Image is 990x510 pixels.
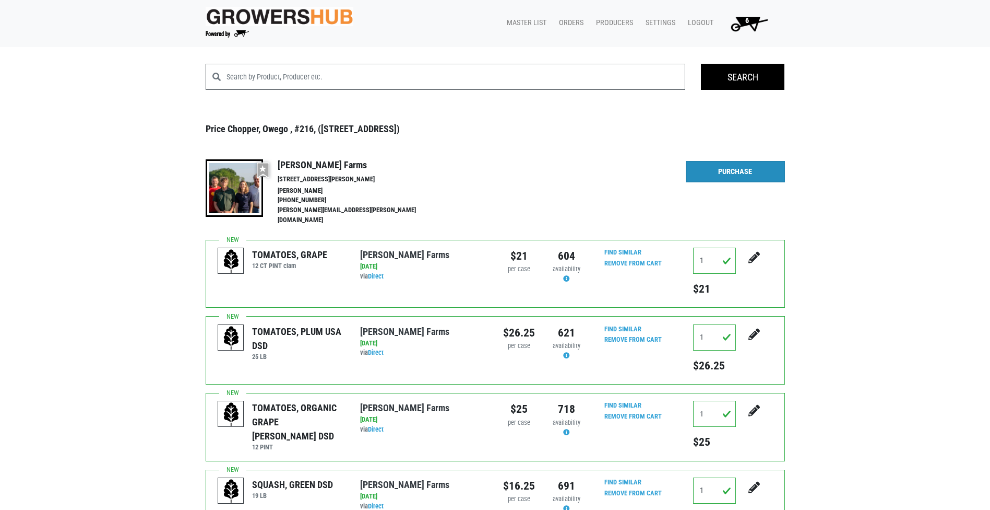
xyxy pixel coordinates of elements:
[718,13,777,34] a: 6
[588,13,637,33] a: Producers
[252,492,333,500] h6: 19 LB
[360,402,449,413] a: [PERSON_NAME] Farms
[637,13,679,33] a: Settings
[278,175,438,184] li: [STREET_ADDRESS][PERSON_NAME]
[693,359,736,373] h5: $26.25
[360,492,487,502] div: [DATE]
[218,478,244,504] img: placeholder-variety-43d6402dacf2d531de610a020419775a.svg
[368,502,384,510] a: Direct
[553,265,580,273] span: availability
[498,13,551,33] a: Master List
[278,186,438,196] li: [PERSON_NAME]
[360,262,487,272] div: [DATE]
[360,326,449,337] a: [PERSON_NAME] Farms
[368,349,384,356] a: Direct
[503,324,535,341] div: $26.25
[252,478,333,492] div: SQUASH, GREEN DSD
[551,324,582,341] div: 621
[278,159,438,171] h4: [PERSON_NAME] Farms
[360,348,487,358] div: via
[360,415,487,425] div: [DATE]
[604,478,641,486] a: Find Similar
[218,248,244,274] img: placeholder-variety-43d6402dacf2d531de610a020419775a.svg
[693,324,736,351] input: Qty
[360,425,487,435] div: via
[693,282,736,296] h5: $21
[745,16,749,25] span: 6
[604,401,641,409] a: Find Similar
[252,248,327,262] div: TOMATOES, GRAPE
[679,13,718,33] a: Logout
[553,495,580,503] span: availability
[503,418,535,428] div: per case
[218,401,244,427] img: placeholder-variety-43d6402dacf2d531de610a020419775a.svg
[252,324,344,353] div: TOMATOES, PLUM USA DSD
[360,479,449,490] a: [PERSON_NAME] Farms
[360,339,487,349] div: [DATE]
[693,401,736,427] input: Qty
[701,64,784,90] input: Search
[598,488,668,500] input: Remove From Cart
[278,205,438,225] li: [PERSON_NAME][EMAIL_ADDRESS][PERSON_NAME][DOMAIN_NAME]
[503,341,535,351] div: per case
[360,249,449,260] a: [PERSON_NAME] Farms
[598,411,668,423] input: Remove From Cart
[206,123,785,135] h3: Price Chopper, Owego , #216, ([STREET_ADDRESS])
[551,13,588,33] a: Orders
[686,161,785,183] a: Purchase
[252,262,327,270] h6: 12 CT PINT clam
[598,258,668,270] input: Remove From Cart
[360,272,487,282] div: via
[693,435,736,449] h5: $25
[726,13,772,34] img: Cart
[206,7,354,26] img: original-fc7597fdc6adbb9d0e2ae620e786d1a2.jpg
[553,342,580,350] span: availability
[604,325,641,333] a: Find Similar
[278,195,438,205] li: [PHONE_NUMBER]
[503,248,535,264] div: $21
[503,264,535,274] div: per case
[252,353,344,361] h6: 25 LB
[598,334,668,346] input: Remove From Cart
[252,401,344,443] div: TOMATOES, ORGANIC GRAPE [PERSON_NAME] DSD
[218,325,244,351] img: placeholder-variety-43d6402dacf2d531de610a020419775a.svg
[604,248,641,256] a: Find Similar
[503,494,535,504] div: per case
[551,401,582,418] div: 718
[226,64,686,90] input: Search by Product, Producer etc.
[553,419,580,426] span: availability
[551,478,582,494] div: 691
[206,159,263,217] img: thumbnail-8a08f3346781c529aa742b86dead986c.jpg
[252,443,344,451] h6: 12 PINT
[368,272,384,280] a: Direct
[206,30,249,38] img: Powered by Big Wheelbarrow
[368,425,384,433] a: Direct
[503,401,535,418] div: $25
[693,478,736,504] input: Qty
[551,248,582,264] div: 604
[503,478,535,494] div: $16.25
[693,248,736,274] input: Qty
